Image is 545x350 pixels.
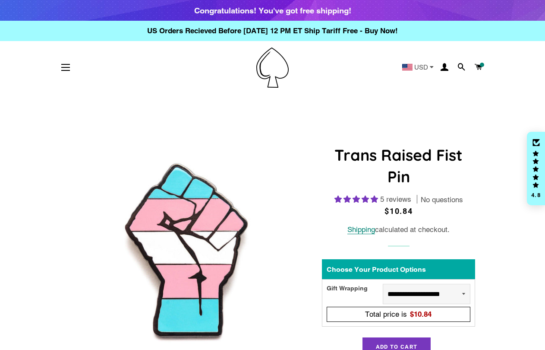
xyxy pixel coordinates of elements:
span: Add to Cart [376,344,417,350]
span: $10.84 [384,207,413,216]
img: Pin-Ace [256,48,289,88]
a: Shipping [347,225,375,234]
div: Total price is$10.84 [330,309,467,320]
div: Click to open Judge.me floating reviews tab [527,132,545,205]
span: No questions [421,195,463,205]
span: $ [410,310,432,318]
select: Gift Wrapping [383,284,470,304]
h1: Trans Raised Fist Pin [322,144,475,188]
div: 4.8 [531,192,541,198]
span: 5.00 stars [334,195,380,204]
div: Choose Your Product Options [322,259,475,279]
div: calculated at checkout. [322,224,475,235]
div: Congratulations! You've got free shipping! [194,4,351,16]
div: Gift Wrapping [327,284,383,304]
span: 10.84 [414,310,432,318]
span: 5 reviews [380,195,411,204]
span: USD [414,64,428,70]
